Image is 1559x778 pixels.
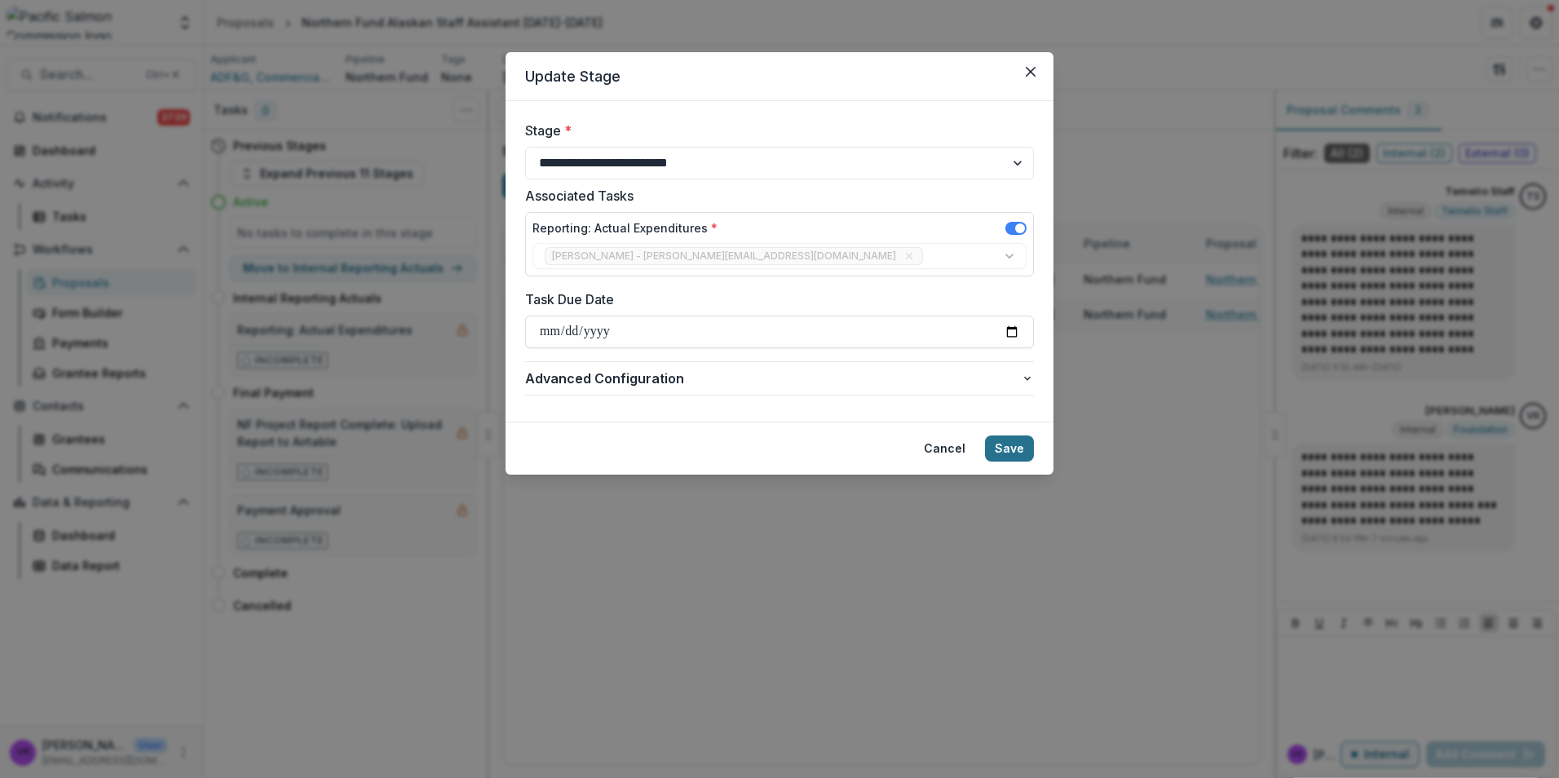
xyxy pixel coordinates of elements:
[525,369,1021,388] span: Advanced Configuration
[525,290,1024,309] label: Task Due Date
[532,219,718,236] label: Reporting: Actual Expenditures
[985,435,1034,462] button: Save
[1018,59,1044,85] button: Close
[525,186,1024,206] label: Associated Tasks
[914,435,975,462] button: Cancel
[506,52,1053,101] header: Update Stage
[525,362,1034,395] button: Advanced Configuration
[525,121,1024,140] label: Stage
